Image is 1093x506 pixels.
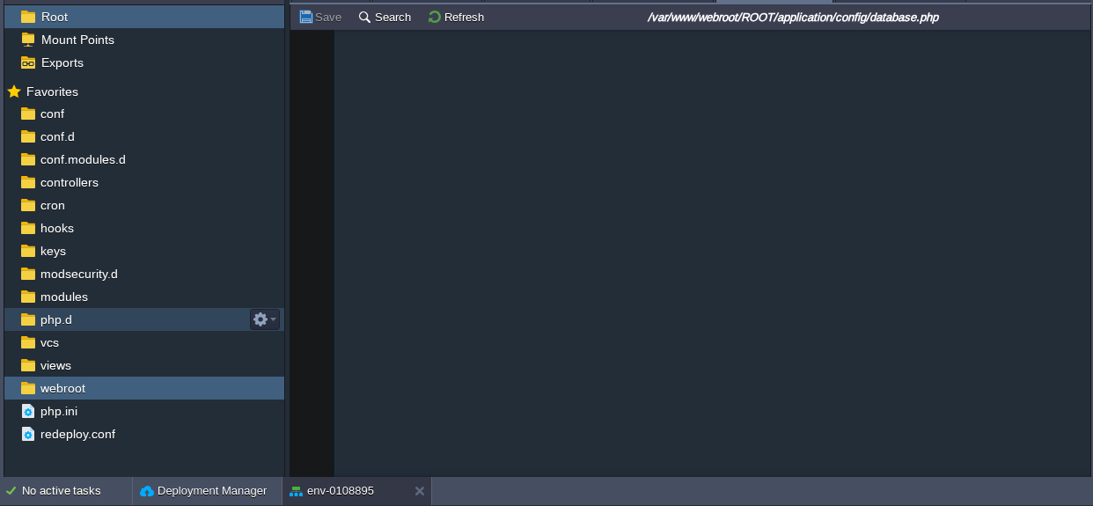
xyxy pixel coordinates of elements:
button: Save [297,9,347,25]
button: env-0108895 [290,482,374,500]
a: Root [38,9,70,25]
a: redeploy.conf [37,426,118,442]
a: webroot [37,380,88,396]
a: conf.modules.d [37,151,128,167]
a: conf.d [37,128,77,144]
a: modsecurity.d [37,266,121,282]
a: Favorites [23,84,81,99]
a: modules [37,289,91,304]
a: php.ini [37,403,80,419]
a: cron [37,197,68,213]
a: hooks [37,220,77,236]
div: No active tasks [22,477,132,505]
a: controllers [37,174,101,190]
a: Mount Points [38,32,117,48]
button: Search [357,9,416,25]
a: conf [37,106,67,121]
a: Exports [38,55,86,70]
a: views [37,357,74,373]
a: keys [37,243,69,259]
button: Deployment Manager [140,482,267,500]
iframe: chat widget [1019,436,1075,488]
a: php.d [37,312,75,327]
a: vcs [37,334,62,350]
button: Refresh [427,9,489,25]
